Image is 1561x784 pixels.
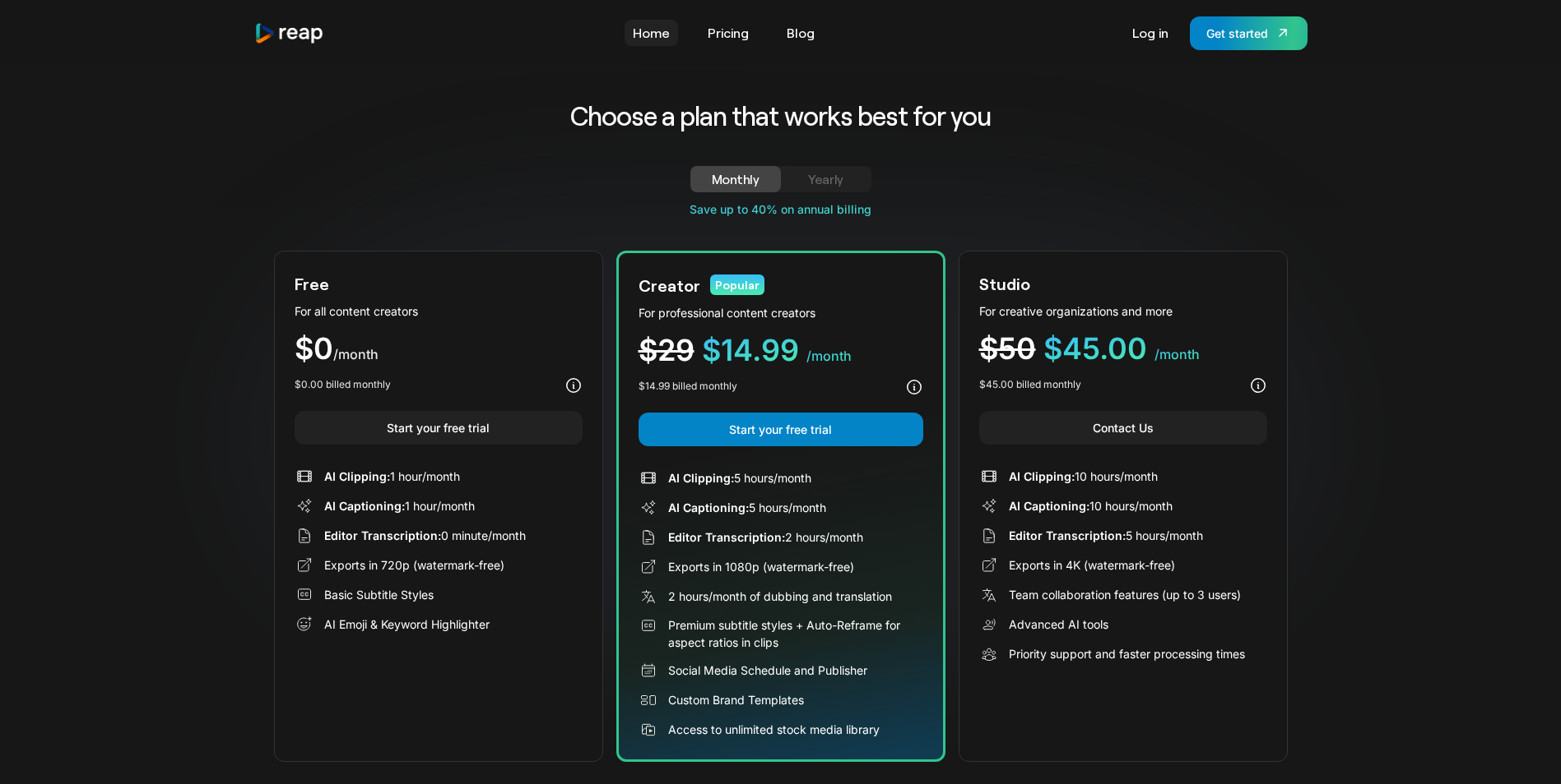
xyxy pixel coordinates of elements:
[668,662,867,679] div: Social Media Schedule and Publisher
[668,471,734,485] span: AI Clipping:
[324,528,441,542] span: Editor Transcription:
[702,332,799,368] span: $14.99
[1190,16,1308,50] a: Get started
[1124,20,1177,46] a: Log in
[979,377,1081,392] div: $45.00 billed monthly
[778,20,823,46] a: Blog
[806,348,852,364] span: /month
[639,304,923,321] div: For professional content creators
[699,20,757,46] a: Pricing
[324,468,460,485] div: 1 hour/month
[979,330,1036,367] span: $50
[668,499,826,516] div: 5 hours/month
[668,500,749,514] span: AI Captioning:
[295,377,391,392] div: $0.00 billed monthly
[324,497,475,514] div: 1 hour/month
[1009,528,1126,542] span: Editor Transcription:
[639,379,737,394] div: $14.99 billed monthly
[324,586,434,603] div: Basic Subtitle Styles
[1154,346,1200,362] span: /month
[295,411,583,445] a: Start your free trial
[979,302,1267,320] div: For creative organizations and more
[1009,586,1241,603] div: Team collaboration features (up to 3 users)
[1206,25,1268,42] div: Get started
[1009,527,1203,544] div: 5 hours/month
[254,22,325,44] img: reap logo
[324,556,504,574] div: Exports in 720p (watermark-free)
[639,332,695,368] span: $29
[295,302,583,320] div: For all content creators
[668,721,880,738] div: Access to unlimited stock media library
[668,558,854,575] div: Exports in 1080p (watermark-free)
[254,22,325,44] a: home
[668,469,811,487] div: 5 hours/month
[710,274,764,295] div: Popular
[324,499,405,513] span: AI Captioning:
[324,469,390,483] span: AI Clipping:
[324,527,526,544] div: 0 minute/month
[295,271,329,296] div: Free
[1009,616,1108,633] div: Advanced AI tools
[1043,330,1147,367] span: $45.00
[639,273,700,297] div: Creator
[710,169,761,189] div: Monthly
[1009,556,1175,574] div: Exports in 4K (watermark-free)
[639,413,923,446] a: Start your free trial
[668,528,863,546] div: 2 hours/month
[1009,469,1075,483] span: AI Clipping:
[324,616,490,633] div: AI Emoji & Keyword Highlighter
[333,346,379,362] span: /month
[979,411,1267,445] a: Contact Us
[668,588,892,605] div: 2 hours/month of dubbing and translation
[274,201,1288,218] div: Save up to 40% on annual billing
[668,616,923,651] div: Premium subtitle styles + Auto-Reframe for aspect ratios in clips
[1009,497,1173,514] div: 10 hours/month
[1009,468,1158,485] div: 10 hours/month
[1009,645,1245,662] div: Priority support and faster processing times
[668,691,804,708] div: Custom Brand Templates
[979,271,1030,296] div: Studio
[625,20,678,46] a: Home
[295,334,583,364] div: $0
[441,99,1120,133] h2: Choose a plan that works best for you
[668,530,785,544] span: Editor Transcription:
[1009,499,1089,513] span: AI Captioning:
[801,169,852,189] div: Yearly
